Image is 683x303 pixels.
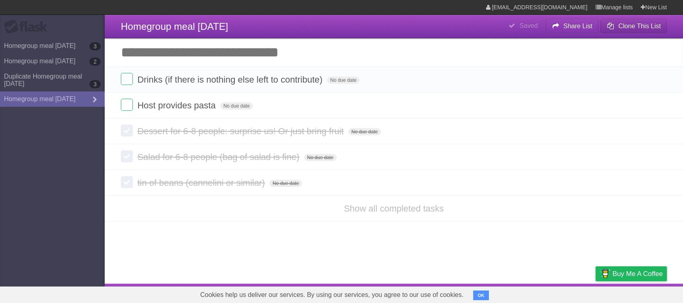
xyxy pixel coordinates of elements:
span: No due date [327,77,360,84]
a: About [488,286,505,301]
label: Done [121,125,133,137]
a: Show all completed tasks [344,203,444,214]
span: No due date [220,102,253,110]
a: Buy me a coffee [596,266,667,281]
span: Buy me a coffee [613,267,663,281]
b: Saved [519,22,538,29]
div: Flask [4,20,52,34]
button: Clone This List [600,19,667,33]
img: Buy me a coffee [600,267,611,280]
span: Cookies help us deliver our services. By using our services, you agree to our use of cookies. [192,287,472,303]
b: 2 [89,58,101,66]
label: Done [121,150,133,162]
button: OK [473,291,489,300]
b: 3 [89,80,101,88]
a: Developers [515,286,548,301]
label: Done [121,73,133,85]
a: Suggest a feature [616,286,667,301]
span: Dessert for 6-8 people: surprise us! Or just bring fruit [137,126,346,136]
span: No due date [348,128,381,135]
a: Terms [558,286,575,301]
span: No due date [269,180,302,187]
span: Host provides pasta [137,100,217,110]
a: Privacy [585,286,606,301]
b: Clone This List [618,23,661,29]
span: Homegroup meal [DATE] [121,21,228,32]
span: No due date [304,154,337,161]
b: 3 [89,42,101,50]
span: tin of beans (cannelini or similar) [137,178,267,188]
b: Share List [563,23,592,29]
span: Drinks (if there is nothing else left to contribute) [137,75,325,85]
button: Share List [546,19,599,33]
span: Salad for 6-8 people (bag of salad is fine) [137,152,301,162]
label: Done [121,176,133,188]
label: Done [121,99,133,111]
